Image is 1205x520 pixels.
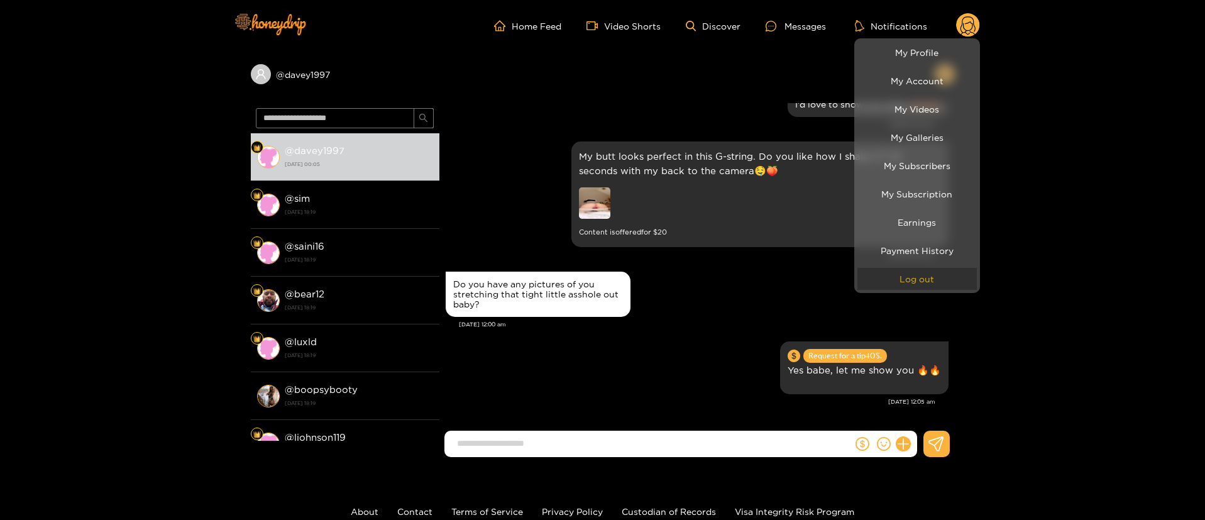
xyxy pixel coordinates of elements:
a: My Profile [857,41,977,64]
a: My Account [857,70,977,92]
a: Payment History [857,240,977,262]
a: My Videos [857,98,977,120]
button: Log out [857,268,977,290]
a: My Subscribers [857,155,977,177]
a: Earnings [857,211,977,233]
a: My Galleries [857,126,977,148]
a: My Subscription [857,183,977,205]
